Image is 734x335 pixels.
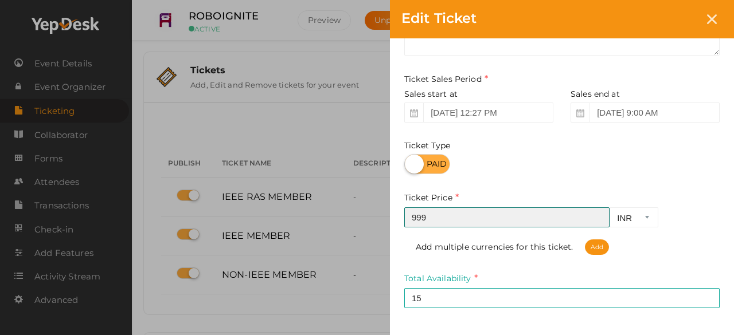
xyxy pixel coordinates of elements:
[404,73,488,86] label: Ticket Sales Period
[416,242,609,252] span: Add multiple currencies for this ticket.
[404,288,720,308] input: Availability
[585,239,609,255] span: Add
[401,10,477,26] span: Edit Ticket
[404,191,459,204] label: Ticket Price
[404,88,458,100] label: Sales start at
[404,272,478,285] label: Total Availability
[404,140,451,151] label: Ticket Type
[404,207,610,227] input: Amount
[571,88,620,100] label: Sales end at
